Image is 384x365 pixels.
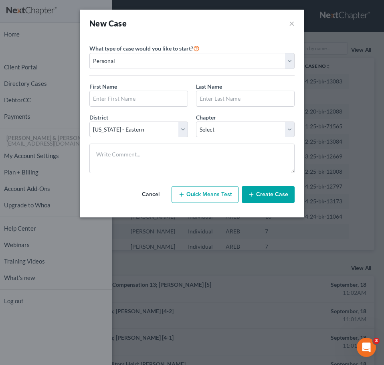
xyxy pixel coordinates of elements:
span: District [89,114,108,121]
button: × [289,18,295,29]
span: 3 [373,338,380,344]
input: Enter Last Name [196,91,294,106]
iframe: Intercom live chat [357,338,376,357]
label: What type of case would you like to start? [89,43,200,53]
span: Last Name [196,83,222,90]
button: Create Case [242,186,295,203]
button: Cancel [133,187,168,203]
span: Chapter [196,114,216,121]
span: First Name [89,83,117,90]
strong: New Case [89,18,127,28]
button: Quick Means Test [172,186,238,203]
input: Enter First Name [90,91,188,106]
